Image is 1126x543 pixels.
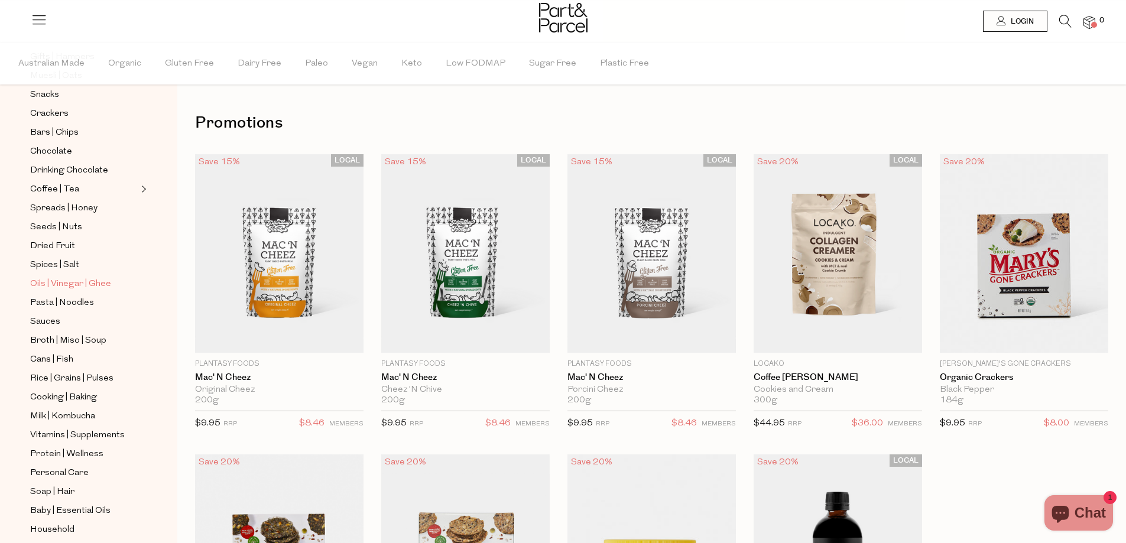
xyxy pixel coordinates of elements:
[195,385,364,395] div: Original Cheez
[940,359,1108,369] p: [PERSON_NAME]'s Gone Crackers
[30,428,125,443] span: Vitamins | Supplements
[401,43,422,84] span: Keto
[381,385,550,395] div: Cheez 'N Chive
[671,416,697,431] span: $8.46
[30,447,138,461] a: Protein | Wellness
[890,454,922,467] span: LOCAL
[30,409,138,424] a: Milk | Kombucha
[567,454,616,470] div: Save 20%
[754,385,922,395] div: Cookies and Cream
[596,421,609,427] small: RRP
[30,391,97,405] span: Cooking | Baking
[539,3,588,32] img: Part&Parcel
[940,372,1108,383] a: Organic Crackers
[702,421,736,427] small: MEMBERS
[515,421,550,427] small: MEMBERS
[238,43,281,84] span: Dairy Free
[703,154,736,167] span: LOCAL
[30,371,138,386] a: Rice | Grains | Pulses
[108,43,141,84] span: Organic
[600,43,649,84] span: Plastic Free
[567,395,591,406] span: 200g
[852,416,883,431] span: $36.00
[30,353,73,367] span: Cans | Fish
[517,154,550,167] span: LOCAL
[30,315,60,329] span: Sauces
[567,372,736,383] a: Mac' N Cheez
[195,454,244,470] div: Save 20%
[381,154,430,170] div: Save 15%
[30,372,113,386] span: Rice | Grains | Pulses
[567,385,736,395] div: Porcini Cheez
[940,395,963,406] span: 184g
[195,359,364,369] p: Plantasy Foods
[195,154,364,353] img: Mac' N Cheez
[30,258,138,272] a: Spices | Salt
[754,454,802,470] div: Save 20%
[940,154,988,170] div: Save 20%
[30,164,108,178] span: Drinking Chocolate
[195,419,220,428] span: $9.95
[195,372,364,383] a: Mac' N Cheez
[30,182,138,197] a: Coffee | Tea
[329,421,364,427] small: MEMBERS
[30,314,138,329] a: Sauces
[30,352,138,367] a: Cans | Fish
[195,154,244,170] div: Save 15%
[352,43,378,84] span: Vegan
[940,385,1108,395] div: Black Pepper
[30,183,79,197] span: Coffee | Tea
[30,107,69,121] span: Crackers
[485,416,511,431] span: $8.46
[30,485,138,499] a: Soap | Hair
[968,421,982,427] small: RRP
[30,523,74,537] span: Household
[30,503,138,518] a: Baby | Essential Oils
[30,409,95,424] span: Milk | Kombucha
[754,395,777,406] span: 300g
[1083,16,1095,28] a: 0
[30,390,138,405] a: Cooking | Baking
[754,154,922,353] img: Coffee Creamer
[30,277,111,291] span: Oils | Vinegar | Ghee
[567,154,736,353] img: Mac' N Cheez
[1008,17,1034,27] span: Login
[381,154,550,353] img: Mac' N Cheez
[381,359,550,369] p: Plantasy Foods
[30,87,138,102] a: Snacks
[754,154,802,170] div: Save 20%
[305,43,328,84] span: Paleo
[940,154,1108,353] img: Organic Crackers
[30,333,138,348] a: Broth | Miso | Soup
[30,447,103,461] span: Protein | Wellness
[18,43,85,84] span: Australian Made
[30,504,111,518] span: Baby | Essential Oils
[30,220,138,235] a: Seeds | Nuts
[754,372,922,383] a: Coffee [PERSON_NAME]
[30,220,82,235] span: Seeds | Nuts
[30,522,138,537] a: Household
[754,419,785,428] span: $44.95
[30,201,98,216] span: Spreads | Honey
[1041,495,1117,534] inbox-online-store-chat: Shopify online store chat
[567,154,616,170] div: Save 15%
[30,125,138,140] a: Bars | Chips
[30,163,138,178] a: Drinking Chocolate
[940,419,965,428] span: $9.95
[381,395,405,406] span: 200g
[381,419,407,428] span: $9.95
[410,421,423,427] small: RRP
[30,145,72,159] span: Chocolate
[1074,421,1108,427] small: MEMBERS
[223,421,237,427] small: RRP
[195,109,1108,136] h1: Promotions
[299,416,325,431] span: $8.46
[30,428,138,443] a: Vitamins | Supplements
[381,454,430,470] div: Save 20%
[195,395,219,406] span: 200g
[754,359,922,369] p: Locako
[30,88,59,102] span: Snacks
[30,144,138,159] a: Chocolate
[30,239,138,253] a: Dried Fruit
[30,201,138,216] a: Spreads | Honey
